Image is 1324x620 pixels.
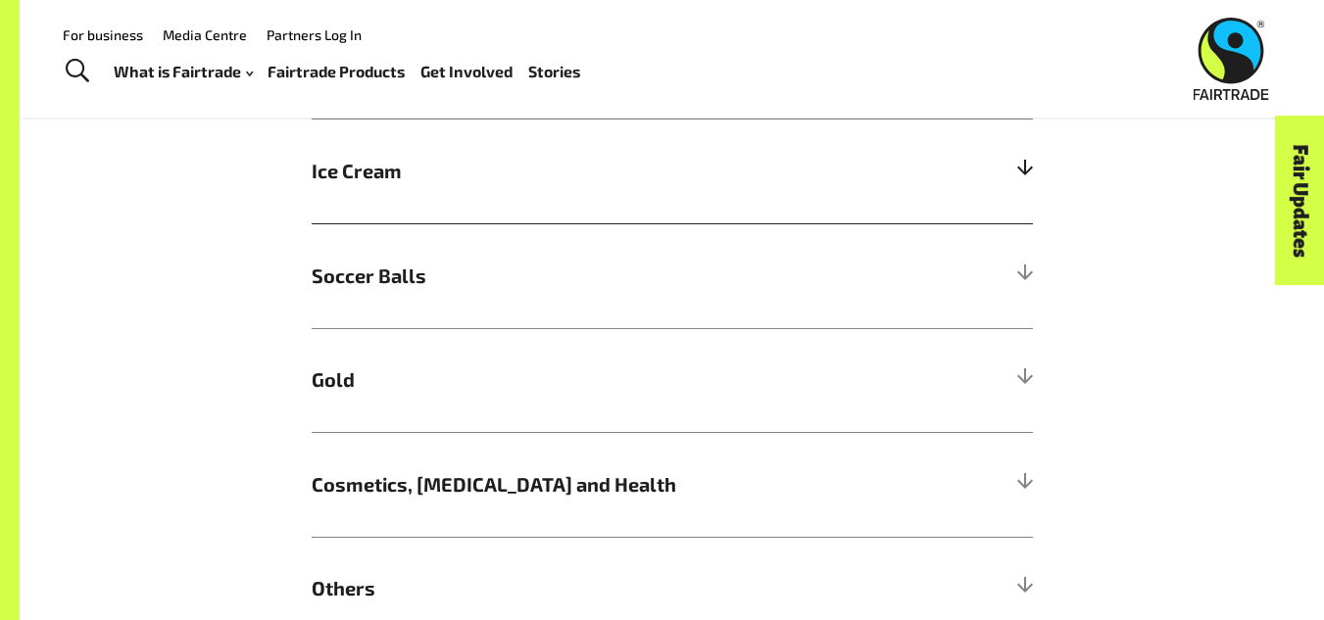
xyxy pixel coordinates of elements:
a: What is Fairtrade [114,58,253,86]
span: Others [312,574,853,603]
span: Ice Cream [312,157,853,186]
a: For business [63,26,143,43]
span: Gold [312,365,853,395]
a: Toggle Search [53,47,101,96]
a: Media Centre [163,26,247,43]
a: Fairtrade Products [268,58,405,86]
a: Stories [528,58,580,86]
a: Get Involved [420,58,513,86]
span: Cosmetics, [MEDICAL_DATA] and Health [312,470,853,500]
img: Fairtrade Australia New Zealand logo [1194,18,1269,100]
span: Soccer Balls [312,262,853,291]
a: Partners Log In [267,26,362,43]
